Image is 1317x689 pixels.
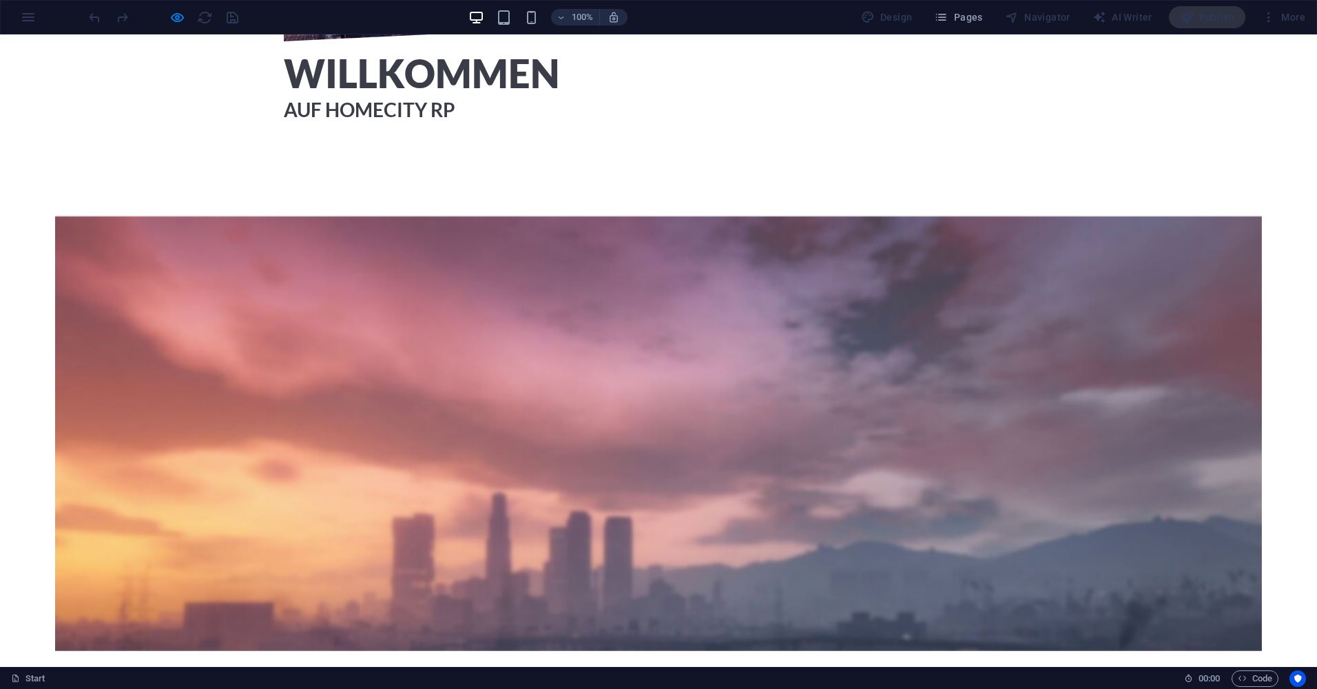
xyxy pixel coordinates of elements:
[169,9,185,25] button: Click here to leave preview mode and continue editing
[1232,670,1278,687] button: Code
[855,6,918,28] div: Design (Ctrl+Alt+Y)
[572,9,594,25] h6: 100%
[1184,670,1221,687] h6: Session time
[284,18,1033,61] h1: Willkommen
[284,61,1033,90] h3: AUF HOMECITY RP
[551,9,600,25] button: 100%
[1208,673,1210,683] span: :
[929,6,988,28] button: Pages
[608,11,620,23] i: On resize automatically adjust zoom level to fit chosen device.
[934,10,982,24] span: Pages
[1289,670,1306,687] button: Usercentrics
[1199,670,1220,687] span: 00 00
[11,670,45,687] a: Click to cancel selection. Double-click to open Pages
[1238,670,1272,687] span: Code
